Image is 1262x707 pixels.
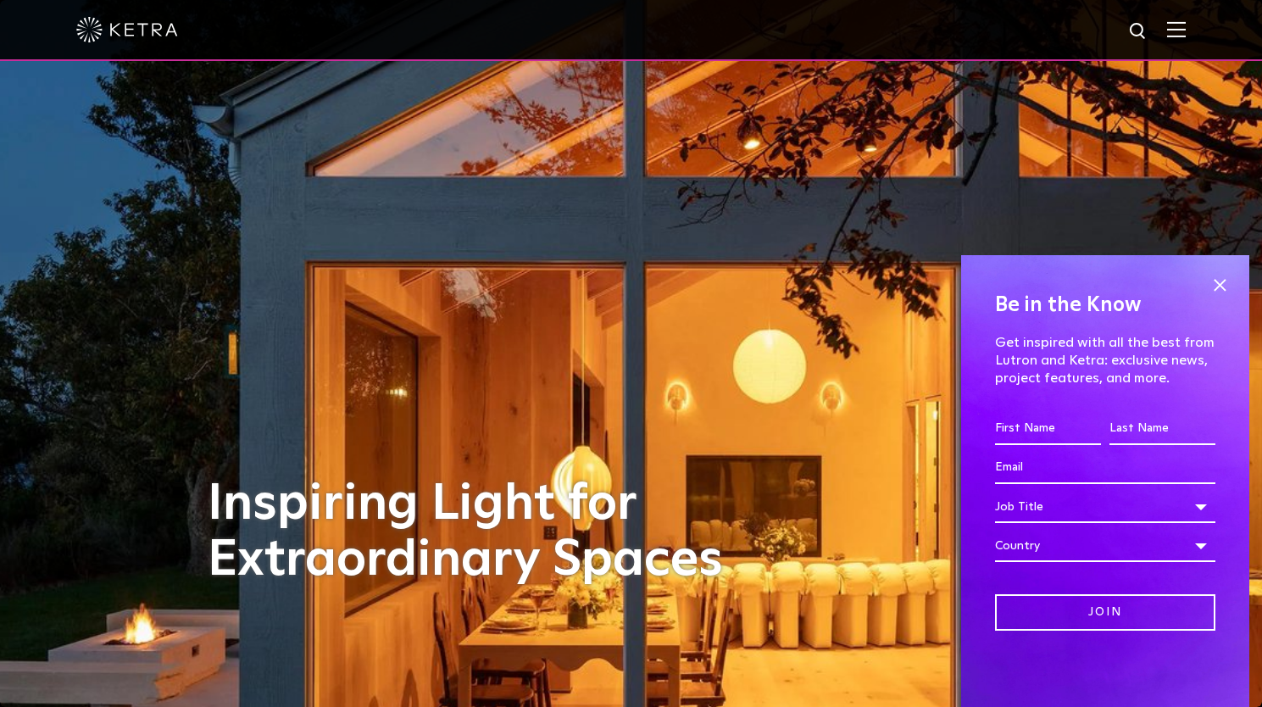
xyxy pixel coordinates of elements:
input: Join [995,594,1215,631]
h4: Be in the Know [995,289,1215,321]
img: ketra-logo-2019-white [76,17,178,42]
div: Country [995,530,1215,562]
h1: Inspiring Light for Extraordinary Spaces [208,476,759,588]
input: First Name [995,413,1101,445]
input: Last Name [1109,413,1215,445]
div: Job Title [995,491,1215,523]
img: search icon [1128,21,1149,42]
input: Email [995,452,1215,484]
p: Get inspired with all the best from Lutron and Ketra: exclusive news, project features, and more. [995,334,1215,387]
img: Hamburger%20Nav.svg [1167,21,1186,37]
